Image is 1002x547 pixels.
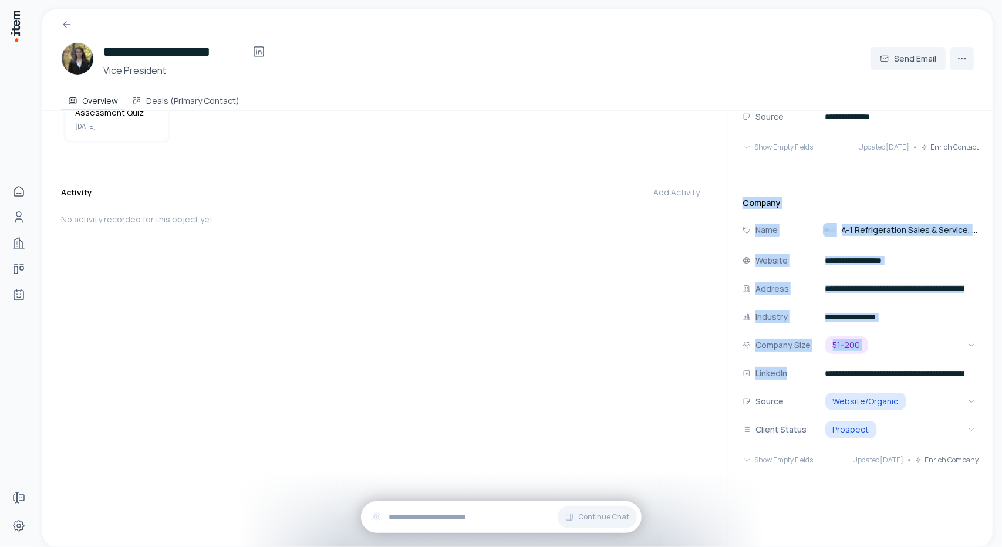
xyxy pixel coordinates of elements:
[755,282,789,295] p: Address
[823,223,837,237] img: A-1 Refrigeration Sales & Service, Inc
[852,455,903,465] span: Updated [DATE]
[61,87,125,110] button: Overview
[644,181,709,204] button: Add Activity
[950,47,974,70] button: More actions
[858,143,909,152] span: Updated [DATE]
[7,283,31,306] a: Agents
[7,257,31,281] a: deals
[7,205,31,229] a: Contacts
[755,423,807,436] p: Client Status
[755,224,778,237] p: Name
[361,501,642,533] div: Continue Chat
[755,339,811,352] p: Company Size
[842,224,979,236] span: A-1 Refrigeration Sales & Service, Inc
[755,310,788,323] p: Industry
[61,187,92,198] h3: Activity
[7,231,31,255] a: Companies
[743,136,813,159] button: Show Empty Fields
[871,47,946,70] button: Send Email
[9,9,21,43] img: Item Brain Logo
[7,486,31,509] a: Forms
[7,180,31,203] a: Home
[823,223,979,237] a: A-1 Refrigeration Sales & Service, Inc
[61,42,94,75] img: Jennifer Hippensteel
[75,121,158,131] span: [DATE]
[755,110,784,123] p: Source
[921,136,979,159] button: Enrich Contact
[755,395,784,408] p: Source
[7,514,31,538] a: Settings
[755,367,787,380] p: LinkedIn
[125,87,247,110] button: Deals (Primary Contact)
[915,448,979,472] button: Enrich Company
[894,53,936,65] span: Send Email
[579,512,630,522] span: Continue Chat
[743,448,813,472] button: Show Empty Fields
[103,63,271,77] h3: Vice President
[755,254,788,267] p: Website
[61,214,709,225] p: No activity recorded for this object yet.
[558,506,637,528] button: Continue Chat
[743,197,979,209] h3: Company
